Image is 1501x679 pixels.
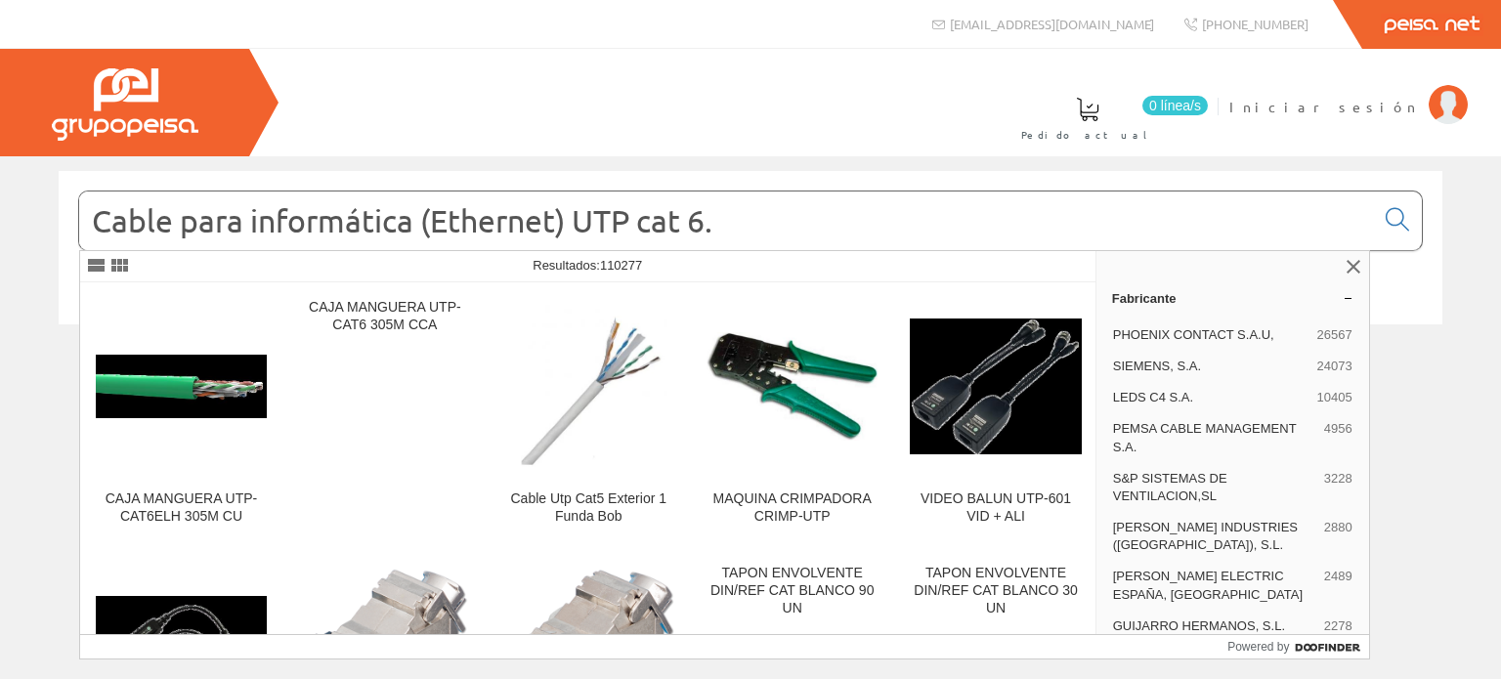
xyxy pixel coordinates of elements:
span: [EMAIL_ADDRESS][DOMAIN_NAME] [950,16,1154,32]
div: CAJA MANGUERA UTP-CAT6 305M CCA [299,299,470,334]
span: PHOENIX CONTACT S.A.U, [1113,326,1309,344]
input: Buscar... [79,191,1374,250]
div: TAPON ENVOLVENTE DIN/REF CAT BLANCO 30 UN [910,565,1081,617]
span: Pedido actual [1021,125,1154,145]
img: Cable Utp Cat5 Exterior 1 Funda Bob [503,302,674,471]
span: 2278 [1324,617,1352,635]
span: PEMSA CABLE MANAGEMENT S.A. [1113,420,1316,455]
span: 4956 [1324,420,1352,455]
span: 0 línea/s [1142,96,1208,115]
span: [PERSON_NAME] INDUSTRIES ([GEOGRAPHIC_DATA]), S.L. [1113,519,1316,554]
a: Cable Utp Cat5 Exterior 1 Funda Bob Cable Utp Cat5 Exterior 1 Funda Bob [488,283,690,548]
a: Iniciar sesión [1229,81,1468,100]
span: Iniciar sesión [1229,97,1419,116]
div: TAPON ENVOLVENTE DIN/REF CAT BLANCO 90 UN [707,565,878,617]
span: [PHONE_NUMBER] [1202,16,1308,32]
a: MAQUINA CRIMPADORA CRIMP-UTP MAQUINA CRIMPADORA CRIMP-UTP [691,283,893,548]
a: Powered by [1227,635,1369,658]
span: 2880 [1324,519,1352,554]
a: CAJA MANGUERA UTP-CAT6 305M CCA [283,283,486,548]
div: VIDEO BALUN UTP-601 VID + ALI [910,490,1081,526]
span: 110277 [600,258,642,273]
span: S&P SISTEMAS DE VENTILACION,SL [1113,470,1316,505]
span: 10405 [1317,389,1352,406]
span: GUIJARRO HERMANOS, S.L. [1113,617,1316,635]
span: LEDS C4 S.A. [1113,389,1309,406]
img: CAJA MANGUERA UTP-CAT6ELH 305M CU [96,355,267,418]
div: Cable Utp Cat5 Exterior 1 Funda Bob [503,490,674,526]
img: VIDEO BALUN UTP-601 VID + ALI [910,318,1081,454]
span: Resultados: [533,258,642,273]
a: VIDEO BALUN UTP-601 VID + ALI VIDEO BALUN UTP-601 VID + ALI [894,283,1096,548]
a: CAJA MANGUERA UTP-CAT6ELH 305M CU CAJA MANGUERA UTP-CAT6ELH 305M CU [80,283,282,548]
a: Fabricante [1096,282,1369,314]
img: MAQUINA CRIMPADORA CRIMP-UTP [707,332,878,441]
div: © Grupo Peisa [59,349,1442,365]
span: 24073 [1317,358,1352,375]
div: CAJA MANGUERA UTP-CAT6ELH 305M CU [96,490,267,526]
img: Grupo Peisa [52,68,198,141]
div: MAQUINA CRIMPADORA CRIMP-UTP [707,490,878,526]
span: Powered by [1227,638,1289,656]
span: 3228 [1324,470,1352,505]
span: 2489 [1324,568,1352,603]
span: 26567 [1317,326,1352,344]
span: SIEMENS, S.A. [1113,358,1309,375]
span: [PERSON_NAME] ELECTRIC ESPAÑA, [GEOGRAPHIC_DATA] [1113,568,1316,603]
